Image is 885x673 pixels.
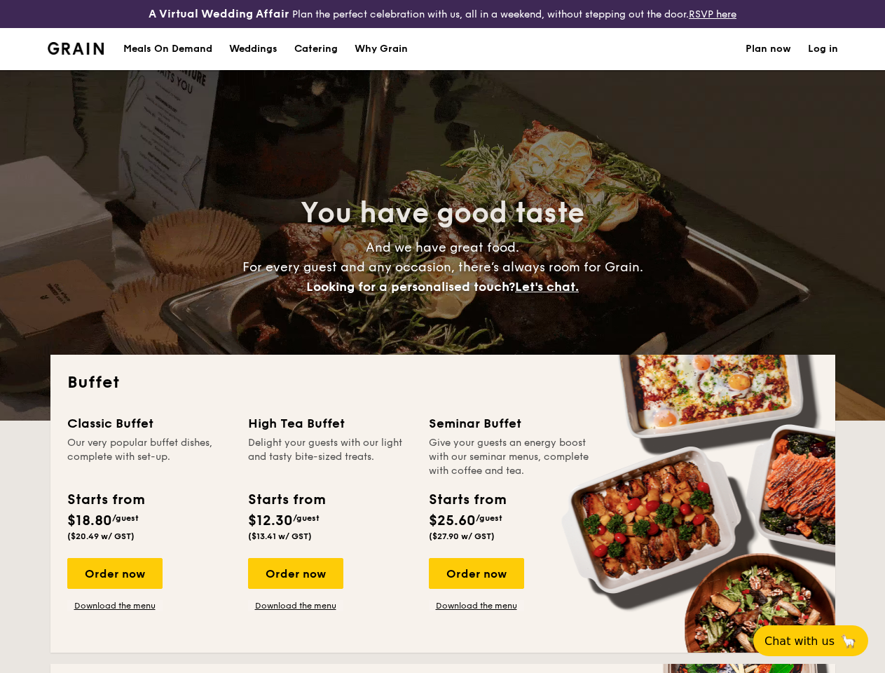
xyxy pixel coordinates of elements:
[293,513,320,523] span: /guest
[221,28,286,70] a: Weddings
[67,436,231,478] div: Our very popular buffet dishes, complete with set-up.
[148,6,738,22] div: Plan the perfect celebration with us, all in a weekend, without stepping out the door.
[67,531,135,541] span: ($20.49 w/ GST)
[248,414,412,433] div: High Tea Buffet
[746,28,791,70] a: Plan now
[429,414,593,433] div: Seminar Buffet
[149,6,289,22] h4: A Virtual Wedding Affair
[429,512,476,529] span: $25.60
[301,196,584,230] span: You have good taste
[476,513,502,523] span: /guest
[808,28,838,70] a: Log in
[346,28,416,70] a: Why Grain
[355,28,408,70] div: Why Grain
[764,634,835,648] span: Chat with us
[248,600,343,611] a: Download the menu
[306,279,515,294] span: Looking for a personalised touch?
[242,240,643,294] span: And we have great food. For every guest and any occasion, there’s always room for Grain.
[248,489,324,510] div: Starts from
[294,28,338,70] h1: Catering
[248,436,412,478] div: Delight your guests with our light and tasty bite-sized treats.
[112,513,139,523] span: /guest
[67,512,112,529] span: $18.80
[429,489,505,510] div: Starts from
[67,414,231,433] div: Classic Buffet
[67,372,818,394] h2: Buffet
[429,558,524,589] div: Order now
[229,28,277,70] div: Weddings
[115,28,221,70] a: Meals On Demand
[840,633,857,649] span: 🦙
[429,600,524,611] a: Download the menu
[48,42,104,55] a: Logotype
[429,436,593,478] div: Give your guests an energy boost with our seminar menus, complete with coffee and tea.
[67,489,144,510] div: Starts from
[429,531,495,541] span: ($27.90 w/ GST)
[689,8,736,20] a: RSVP here
[248,512,293,529] span: $12.30
[67,600,163,611] a: Download the menu
[248,558,343,589] div: Order now
[515,279,579,294] span: Let's chat.
[248,531,312,541] span: ($13.41 w/ GST)
[67,558,163,589] div: Order now
[753,625,868,656] button: Chat with us🦙
[48,42,104,55] img: Grain
[123,28,212,70] div: Meals On Demand
[286,28,346,70] a: Catering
